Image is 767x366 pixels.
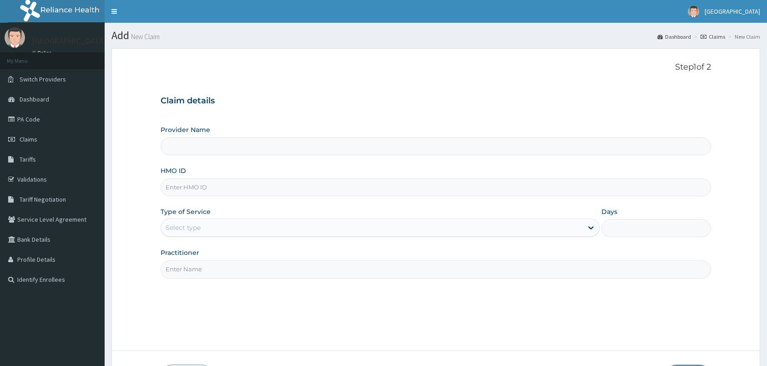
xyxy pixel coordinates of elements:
p: [GEOGRAPHIC_DATA] [32,37,107,45]
span: Tariffs [20,155,36,163]
input: Enter Name [161,260,711,278]
label: HMO ID [161,166,186,175]
li: New Claim [726,33,760,41]
div: Select type [166,223,201,232]
label: Practitioner [161,248,199,257]
h1: Add [111,30,760,41]
img: User Image [5,27,25,48]
h3: Claim details [161,96,711,106]
span: [GEOGRAPHIC_DATA] [705,7,760,15]
input: Enter HMO ID [161,178,711,196]
span: Claims [20,135,37,143]
span: Switch Providers [20,75,66,83]
img: User Image [688,6,699,17]
a: Claims [701,33,725,41]
a: Online [32,50,54,56]
a: Dashboard [657,33,691,41]
p: Step 1 of 2 [161,62,711,72]
label: Provider Name [161,125,210,134]
label: Days [601,207,617,216]
span: Dashboard [20,95,49,103]
label: Type of Service [161,207,211,216]
span: Tariff Negotiation [20,195,66,203]
small: New Claim [129,33,160,40]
